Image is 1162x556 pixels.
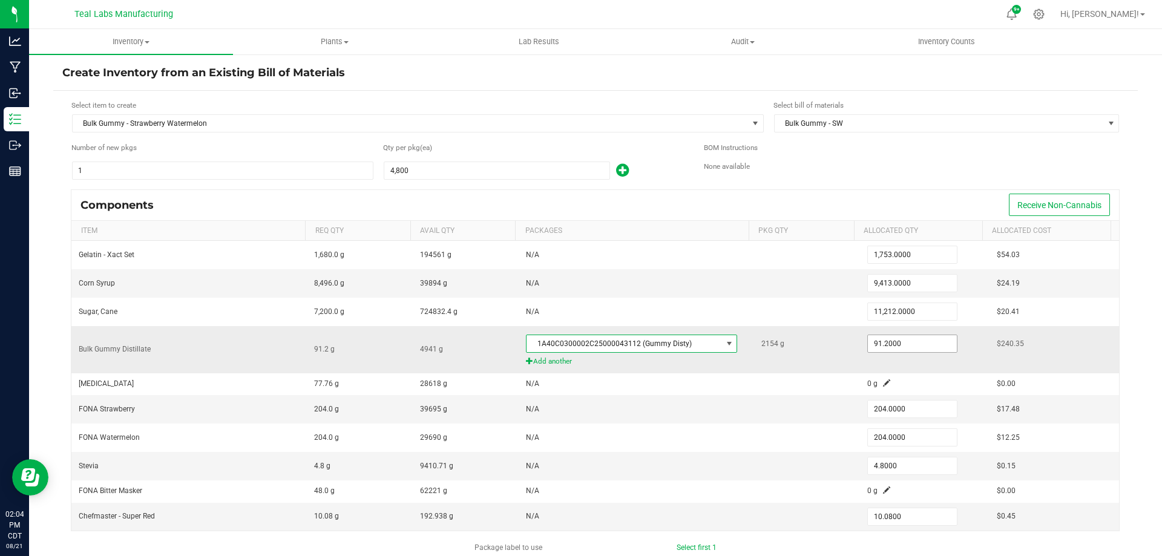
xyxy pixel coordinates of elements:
span: 7,200.0 g [314,307,344,316]
span: Package label to use [474,543,542,552]
span: Gelatin - Xact Set [79,250,134,259]
span: $24.19 [997,279,1020,287]
a: Audit [641,29,845,54]
span: $54.03 [997,250,1020,259]
inline-svg: Analytics [9,35,21,47]
span: Hi, [PERSON_NAME]! [1060,9,1139,19]
span: Select item to create [71,101,136,110]
span: N/A [526,512,539,520]
span: Add new output [610,169,629,177]
span: FONA Watermelon [79,433,140,442]
span: N/A [526,462,539,470]
span: Stevia [79,462,99,470]
span: $20.41 [997,307,1020,316]
span: $0.15 [997,462,1016,470]
span: 77.76 g [314,379,339,388]
span: $0.00 [997,486,1016,495]
div: Manage settings [1031,8,1046,20]
span: 204.0 g [314,405,339,413]
span: [MEDICAL_DATA] [79,379,134,388]
span: 39894 g [420,279,447,287]
span: Sugar, Cane [79,307,117,316]
inline-svg: Manufacturing [9,61,21,73]
th: Pkg Qty [749,221,854,241]
th: Allocated Qty [854,221,982,241]
span: 2154 g [761,339,784,348]
span: 48.0 g [314,486,335,495]
span: 28618 g [420,379,447,388]
span: Plants [234,36,436,47]
span: 1A40C0300002C25000043112 (Gummy Disty) [527,335,721,352]
inline-svg: Reports [9,165,21,177]
span: N/A [526,250,539,259]
span: Lab Results [502,36,576,47]
a: Inventory Counts [845,29,1049,54]
span: 10.08 g [314,512,339,520]
span: None available [704,162,750,171]
th: Avail Qty [410,221,516,241]
span: 4.8 g [314,462,330,470]
span: 192.938 g [420,512,453,520]
span: Inventory Counts [902,36,991,47]
span: Bulk Gummy - Strawberry Watermelon [73,115,748,132]
iframe: Resource center [12,459,48,495]
a: Select first 1 [677,543,717,552]
span: 4941 g [420,345,443,353]
span: N/A [526,379,539,388]
span: Receive Non-Cannabis [1017,200,1101,210]
span: Quantity per package (ea) [383,143,420,154]
span: Audit [642,36,844,47]
div: Components [80,198,163,212]
span: 204.0 g [314,433,339,442]
inline-svg: Inbound [9,87,21,99]
span: 91.2 g [314,345,335,353]
a: Inventory [29,29,233,54]
span: Chefmaster - Super Red [79,512,155,520]
span: $0.45 [997,512,1016,520]
span: Bulk Gummy - SW [775,115,1104,132]
a: Plants [233,29,437,54]
a: Lab Results [437,29,641,54]
p: 02:04 PM CDT [5,509,24,541]
button: Receive Non-Cannabis [1009,194,1110,216]
span: $17.48 [997,405,1020,413]
th: Allocated Cost [982,221,1111,241]
span: 0 g [867,486,878,495]
span: N/A [526,405,539,413]
span: Inventory [29,36,233,47]
inline-svg: Inventory [9,113,21,125]
th: Req Qty [305,221,410,241]
span: 62221 g [420,486,447,495]
span: 9410.71 g [420,462,453,470]
span: 0 g [867,379,878,388]
span: $240.35 [997,339,1024,348]
span: 724832.4 g [420,307,458,316]
span: N/A [526,307,539,316]
span: 29690 g [420,433,447,442]
span: FONA Strawberry [79,405,135,413]
h4: Create Inventory from an Existing Bill of Materials [62,65,1129,81]
span: 9+ [1014,7,1019,12]
th: Packages [515,221,749,241]
span: N/A [526,486,539,495]
span: Select bill of materials [773,101,844,110]
span: 39695 g [420,405,447,413]
span: Corn Syrup [79,279,115,287]
span: Add another [526,356,747,367]
p: 08/21 [5,541,24,551]
span: 194561 g [420,250,451,259]
span: Number of new packages to create [71,143,137,154]
span: 8,496.0 g [314,279,344,287]
span: FONA Bitter Masker [79,486,142,495]
span: $0.00 [997,379,1016,388]
span: $12.25 [997,433,1020,442]
span: N/A [526,279,539,287]
span: N/A [526,433,539,442]
th: Item [71,221,305,241]
span: (ea) [420,143,431,154]
span: Bulk Gummy Distillate [79,345,151,353]
span: 1,680.0 g [314,250,344,259]
span: BOM Instructions [704,143,758,152]
inline-svg: Outbound [9,139,21,151]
